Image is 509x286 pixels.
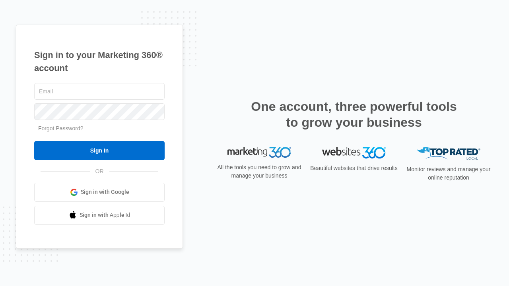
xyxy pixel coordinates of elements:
[249,99,459,130] h2: One account, three powerful tools to grow your business
[417,147,480,160] img: Top Rated Local
[80,211,130,219] span: Sign in with Apple Id
[34,83,165,100] input: Email
[404,165,493,182] p: Monitor reviews and manage your online reputation
[215,163,304,180] p: All the tools you need to grow and manage your business
[34,141,165,160] input: Sign In
[81,188,129,196] span: Sign in with Google
[38,125,84,131] a: Forgot Password?
[34,206,165,225] a: Sign in with Apple Id
[309,164,398,172] p: Beautiful websites that drive results
[322,147,386,158] img: Websites 360
[34,48,165,75] h1: Sign in to your Marketing 360® account
[34,183,165,202] a: Sign in with Google
[90,167,109,176] span: OR
[227,147,291,158] img: Marketing 360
